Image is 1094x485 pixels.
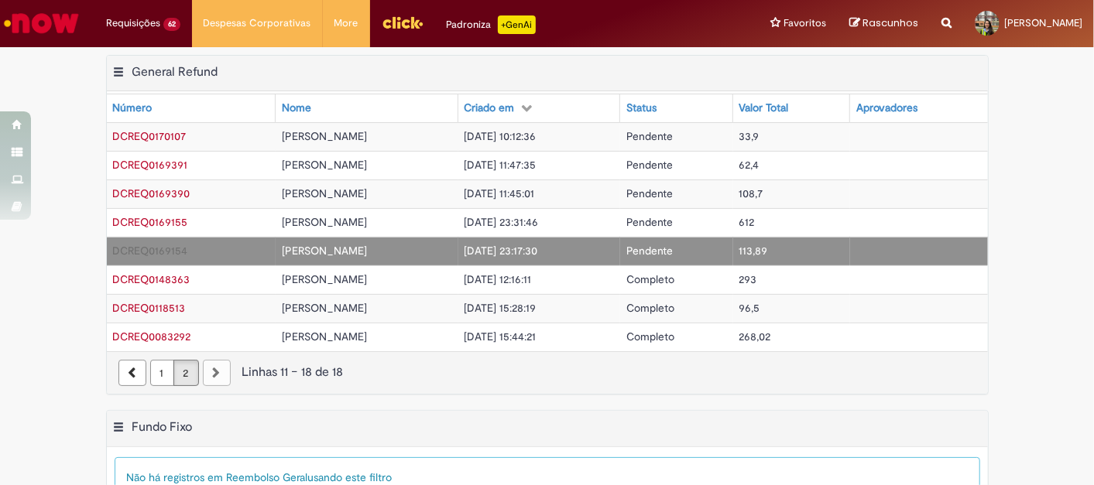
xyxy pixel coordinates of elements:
[282,186,367,200] span: [PERSON_NAME]
[739,272,757,286] span: 293
[784,15,826,31] span: Favoritos
[626,158,673,172] span: Pendente
[113,272,190,286] span: DCREQ0148363
[113,301,186,315] span: DCREQ0118513
[626,101,657,116] div: Status
[739,215,755,229] span: 612
[739,129,760,143] span: 33,9
[113,129,187,143] a: Abrir Registro: DCREQ0170107
[113,330,191,343] a: Abrir Registro: DCREQ0083292
[498,15,536,34] p: +GenAi
[2,8,81,39] img: ServiceNow
[863,15,918,30] span: Rascunhos
[113,186,190,200] a: Abrir Registro: DCREQ0169390
[626,244,673,258] span: Pendente
[465,186,535,200] span: [DATE] 11:45:01
[1004,16,1082,29] span: [PERSON_NAME]
[465,330,537,343] span: [DATE] 15:44:21
[282,244,367,258] span: [PERSON_NAME]
[849,16,918,31] a: Rascunhos
[282,215,367,229] span: [PERSON_NAME]
[626,215,673,229] span: Pendente
[113,186,190,200] span: DCREQ0169390
[113,301,186,315] a: Abrir Registro: DCREQ0118513
[465,215,539,229] span: [DATE] 23:31:46
[282,158,367,172] span: [PERSON_NAME]
[132,419,193,435] h2: Fundo Fixo
[447,15,536,34] div: Padroniza
[163,18,180,31] span: 62
[465,101,515,116] div: Criado em
[739,101,789,116] div: Valor Total
[282,272,367,286] span: [PERSON_NAME]
[113,215,188,229] span: DCREQ0169155
[626,129,673,143] span: Pendente
[113,129,187,143] span: DCREQ0170107
[113,330,191,343] span: DCREQ0083292
[465,158,537,172] span: [DATE] 11:47:35
[334,15,358,31] span: More
[739,330,771,343] span: 268,02
[106,15,160,31] span: Requisições
[113,419,125,439] button: Fundo Fixo Menu de contexto
[282,101,311,116] div: Nome
[856,101,917,116] div: Aprovadores
[113,244,188,258] span: DCREQ0169154
[113,101,153,116] div: Número
[626,301,674,315] span: Completo
[132,64,218,80] h2: General Refund
[282,301,367,315] span: [PERSON_NAME]
[626,330,674,343] span: Completo
[107,351,988,394] nav: paginação
[113,215,188,229] a: Abrir Registro: DCREQ0169155
[739,158,760,172] span: 62,4
[465,244,538,258] span: [DATE] 23:17:30
[626,186,673,200] span: Pendente
[739,186,763,200] span: 108,7
[204,15,311,31] span: Despesas Corporativas
[465,301,537,315] span: [DATE] 15:28:19
[382,11,424,34] img: click_logo_yellow_360x200.png
[282,129,367,143] span: [PERSON_NAME]
[113,158,188,172] span: DCREQ0169391
[118,360,146,386] a: Página anterior
[113,244,188,258] a: Abrir Registro: DCREQ0169154
[113,158,188,172] a: Abrir Registro: DCREQ0169391
[739,301,760,315] span: 96,5
[113,64,125,84] button: General Refund Menu de contexto
[465,272,532,286] span: [DATE] 12:16:11
[739,244,768,258] span: 113,89
[113,272,190,286] a: Abrir Registro: DCREQ0148363
[173,360,199,386] a: Página 2
[626,272,674,286] span: Completo
[308,470,393,484] span: usando este filtro
[465,129,537,143] span: [DATE] 10:12:36
[282,330,367,343] span: [PERSON_NAME]
[150,360,174,386] a: Página 1
[118,364,976,381] div: Linhas 11 − 18 de 18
